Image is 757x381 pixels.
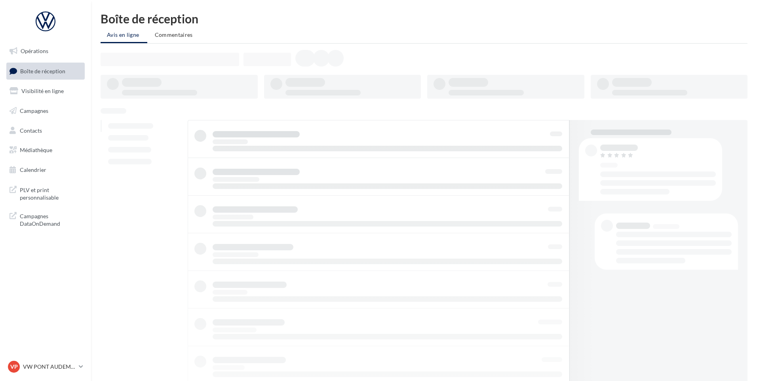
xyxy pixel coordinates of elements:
[5,63,86,80] a: Boîte de réception
[5,103,86,119] a: Campagnes
[155,31,193,38] span: Commentaires
[5,162,86,178] a: Calendrier
[21,48,48,54] span: Opérations
[5,83,86,99] a: Visibilité en ligne
[5,208,86,231] a: Campagnes DataOnDemand
[20,127,42,133] span: Contacts
[5,43,86,59] a: Opérations
[21,88,64,94] span: Visibilité en ligne
[6,359,85,374] a: VP VW PONT AUDEMER
[20,166,46,173] span: Calendrier
[101,13,747,25] div: Boîte de réception
[20,107,48,114] span: Campagnes
[5,142,86,158] a: Médiathèque
[20,211,82,228] span: Campagnes DataOnDemand
[5,122,86,139] a: Contacts
[20,67,65,74] span: Boîte de réception
[20,185,82,202] span: PLV et print personnalisable
[23,363,76,371] p: VW PONT AUDEMER
[20,147,52,153] span: Médiathèque
[5,181,86,205] a: PLV et print personnalisable
[10,363,18,371] span: VP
